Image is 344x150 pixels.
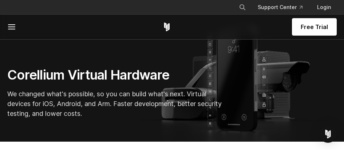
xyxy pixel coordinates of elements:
a: Corellium Home [162,23,171,31]
a: Support Center [252,1,308,14]
button: Search [236,1,249,14]
span: Free Trial [301,23,328,31]
a: Free Trial [292,18,337,36]
p: We changed what's possible, so you can build what's next. Virtual devices for iOS, Android, and A... [7,89,226,118]
div: Navigation Menu [233,1,337,14]
div: Open Intercom Messenger [319,125,337,143]
a: Login [311,1,337,14]
h1: Corellium Virtual Hardware [7,67,226,83]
